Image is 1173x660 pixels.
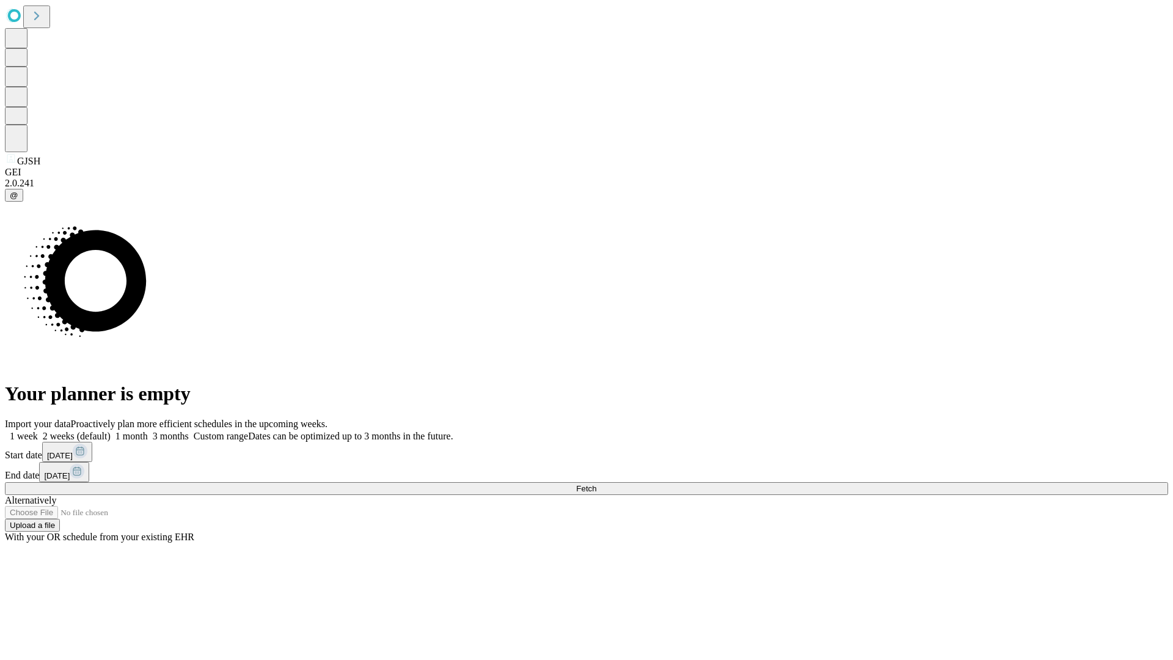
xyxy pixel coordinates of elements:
span: 3 months [153,431,189,441]
span: With your OR schedule from your existing EHR [5,532,194,542]
span: Dates can be optimized up to 3 months in the future. [248,431,453,441]
span: Custom range [194,431,248,441]
button: [DATE] [39,462,89,482]
button: Fetch [5,482,1168,495]
button: @ [5,189,23,202]
span: 2 weeks (default) [43,431,111,441]
div: End date [5,462,1168,482]
span: Alternatively [5,495,56,505]
span: Fetch [576,484,596,493]
div: Start date [5,442,1168,462]
span: [DATE] [47,451,73,460]
span: @ [10,191,18,200]
span: [DATE] [44,471,70,480]
span: 1 month [115,431,148,441]
button: Upload a file [5,519,60,532]
span: GJSH [17,156,40,166]
h1: Your planner is empty [5,383,1168,405]
span: 1 week [10,431,38,441]
div: GEI [5,167,1168,178]
div: 2.0.241 [5,178,1168,189]
span: Proactively plan more efficient schedules in the upcoming weeks. [71,419,327,429]
button: [DATE] [42,442,92,462]
span: Import your data [5,419,71,429]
